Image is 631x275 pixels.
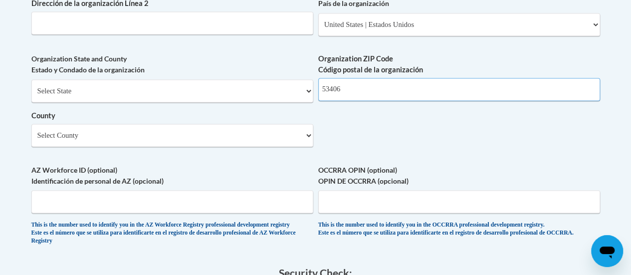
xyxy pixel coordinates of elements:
[31,221,313,245] div: This is the number used to identify you in the AZ Workforce Registry professional development reg...
[31,164,313,186] label: AZ Workforce ID (optional) Identificación de personal de AZ (opcional)
[318,78,600,101] input: Metadata input
[31,110,313,121] label: County
[318,53,600,75] label: Organization ZIP Code Código postal de la organización
[318,221,600,237] div: This is the number used to identify you in the OCCRRA professional development registry. Este es ...
[318,164,600,186] label: OCCRRA OPIN (optional) OPIN DE OCCRRA (opcional)
[591,235,623,267] iframe: Button to launch messaging window
[31,53,313,75] label: Organization State and County Estado y Condado de la organización
[31,11,313,34] input: Metadata input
